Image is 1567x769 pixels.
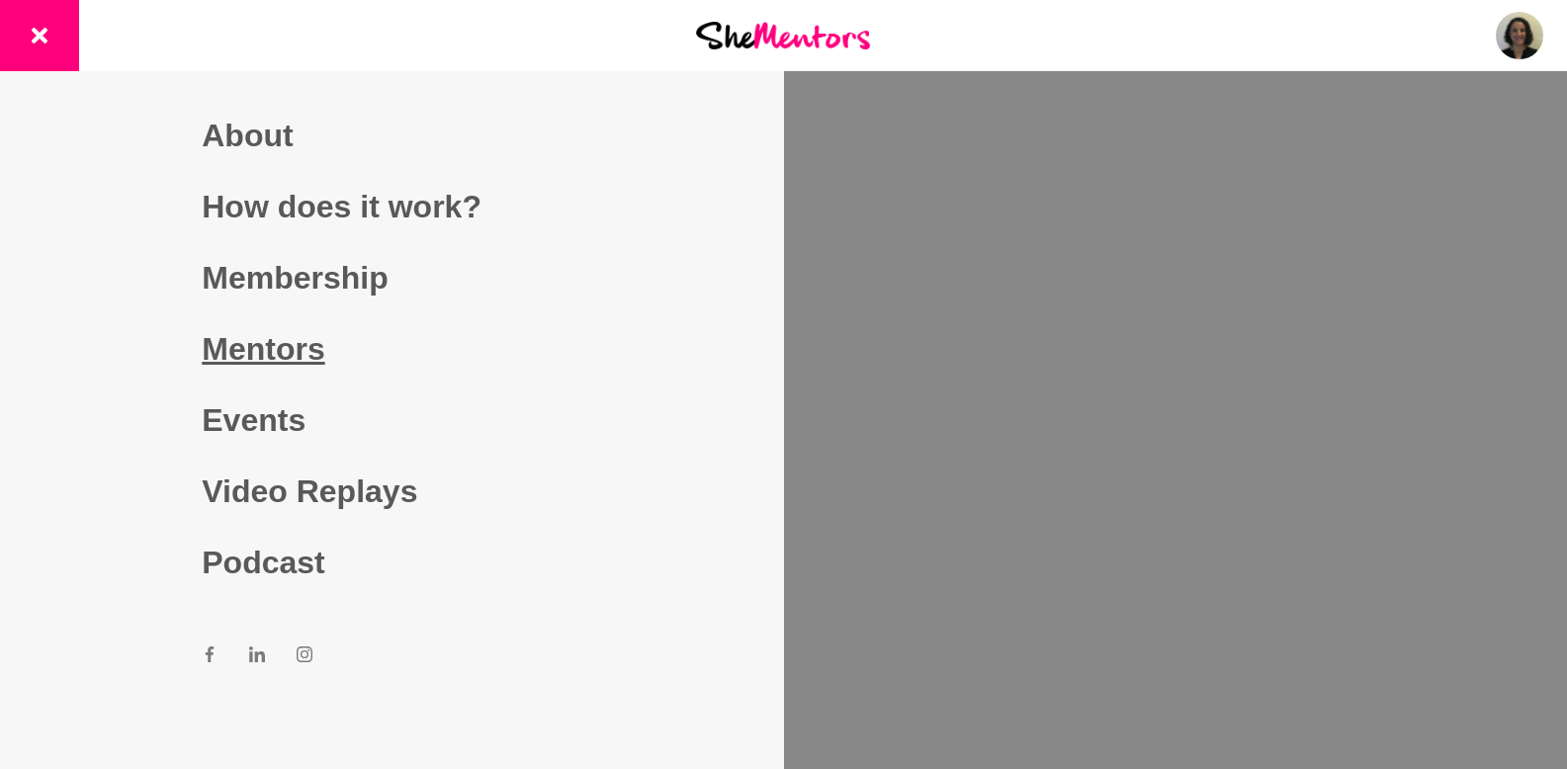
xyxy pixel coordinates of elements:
[202,527,581,598] a: Podcast
[202,384,581,456] a: Events
[249,645,265,669] a: LinkedIn
[202,313,581,384] a: Mentors
[202,171,581,242] a: How does it work?
[202,100,581,171] a: About
[202,242,581,313] a: Membership
[297,645,312,669] a: Instagram
[696,22,870,48] img: She Mentors Logo
[202,456,581,527] a: Video Replays
[202,645,218,669] a: Facebook
[1496,12,1543,59] img: Laila Punj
